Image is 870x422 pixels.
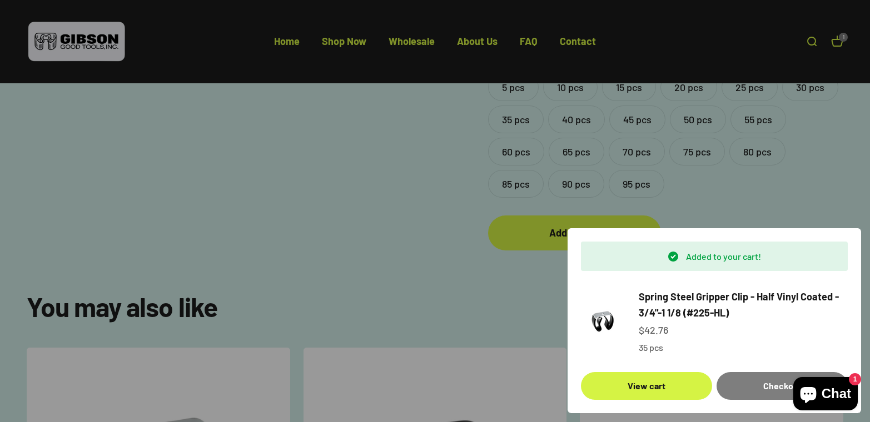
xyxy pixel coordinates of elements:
p: 35 pcs [639,340,848,355]
img: Gripper clip, made & shipped from the USA! [581,299,625,344]
button: Checkout [717,372,848,400]
inbox-online-store-chat: Shopify online store chat [790,377,861,413]
div: Checkout [730,379,834,393]
div: Added to your cart! [581,242,848,272]
a: Spring Steel Gripper Clip - Half Vinyl Coated - 3/4"-1 1/8 (#225-HL) [639,289,848,321]
a: View cart [581,372,712,400]
sale-price: $42.76 [639,322,668,338]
